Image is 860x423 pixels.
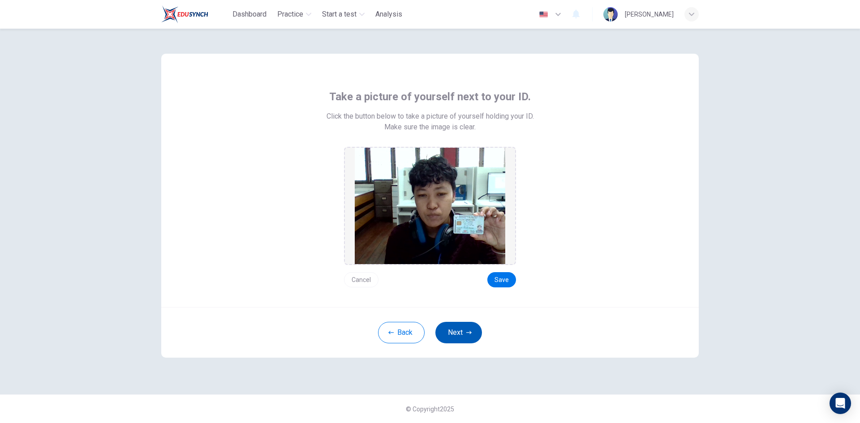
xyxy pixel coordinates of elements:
[372,6,406,22] button: Analysis
[487,272,516,287] button: Save
[329,90,531,104] span: Take a picture of yourself next to your ID.
[344,272,378,287] button: Cancel
[277,9,303,20] span: Practice
[378,322,425,343] button: Back
[406,406,454,413] span: © Copyright 2025
[435,322,482,343] button: Next
[161,5,229,23] a: Train Test logo
[229,6,270,22] button: Dashboard
[322,9,357,20] span: Start a test
[625,9,674,20] div: [PERSON_NAME]
[603,7,618,21] img: Profile picture
[327,111,534,122] span: Click the button below to take a picture of yourself holding your ID.
[384,122,476,132] span: Make sure the image is clear.
[161,5,208,23] img: Train Test logo
[538,11,549,18] img: en
[355,148,505,264] img: preview screemshot
[375,9,402,20] span: Analysis
[830,393,851,414] div: Open Intercom Messenger
[274,6,315,22] button: Practice
[318,6,368,22] button: Start a test
[232,9,267,20] span: Dashboard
